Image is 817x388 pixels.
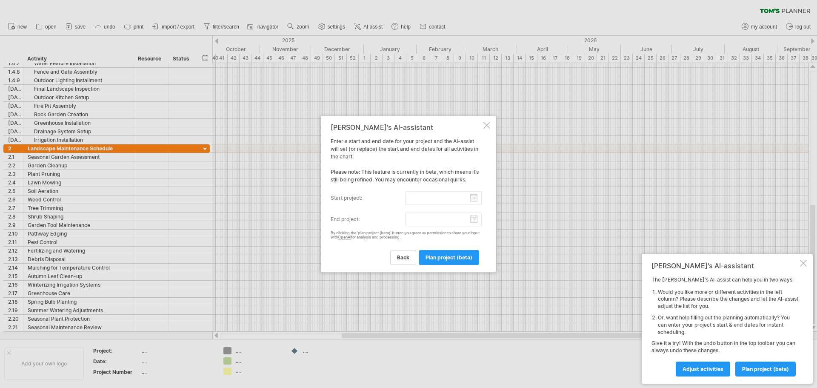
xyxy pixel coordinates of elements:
[651,276,798,376] div: The [PERSON_NAME]'s AI-assist can help you in two ways: Give it a try! With the undo button in th...
[658,314,798,336] li: Or, want help filling out the planning automatically? You can enter your project's start & end da...
[676,362,730,377] a: Adjust activities
[331,213,405,226] label: end project:
[331,124,482,265] div: Enter a start and end date for your project and the AI-assist will set (or replace) the start and...
[683,366,723,372] span: Adjust activities
[658,289,798,310] li: Would you like more or different activities in the left column? Please describe the changes and l...
[651,262,798,270] div: [PERSON_NAME]'s AI-assistant
[331,124,482,131] div: [PERSON_NAME]'s AI-assistant
[742,366,789,372] span: plan project (beta)
[426,254,472,261] span: plan project (beta)
[331,191,405,205] label: start project:
[390,250,416,265] a: back
[338,235,351,240] a: OpenAI
[419,250,479,265] a: plan project (beta)
[735,362,796,377] a: plan project (beta)
[331,231,482,240] div: By clicking the 'plan project (beta)' button you grant us permission to share your input with for...
[397,254,409,261] span: back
